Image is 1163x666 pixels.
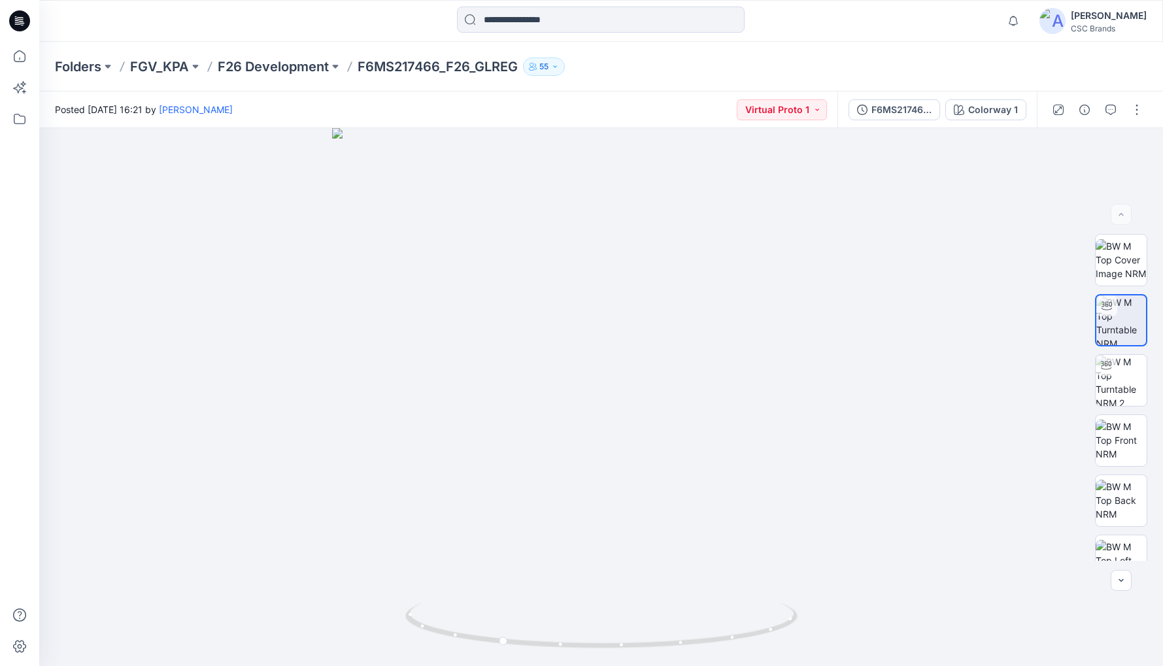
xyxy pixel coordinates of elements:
[871,103,932,117] div: F6MS217466_F26_GLREG_VP1
[1074,99,1095,120] button: Details
[849,99,940,120] button: F6MS217466_F26_GLREG_VP1
[159,104,233,115] a: [PERSON_NAME]
[358,58,518,76] p: F6MS217466_F26_GLREG
[523,58,565,76] button: 55
[130,58,189,76] a: FGV_KPA
[1071,24,1147,33] div: CSC Brands
[55,58,101,76] a: Folders
[55,103,233,116] span: Posted [DATE] 16:21 by
[1096,540,1147,581] img: BW M Top Left NRM
[1096,355,1147,406] img: BW M Top Turntable NRM 2
[1096,420,1147,461] img: BW M Top Front NRM
[968,103,1018,117] div: Colorway 1
[1096,239,1147,280] img: BW M Top Cover Image NRM
[539,59,548,74] p: 55
[1039,8,1066,34] img: avatar
[218,58,329,76] a: F26 Development
[1096,295,1146,345] img: BW M Top Turntable NRM
[945,99,1026,120] button: Colorway 1
[1096,480,1147,521] img: BW M Top Back NRM
[1071,8,1147,24] div: [PERSON_NAME]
